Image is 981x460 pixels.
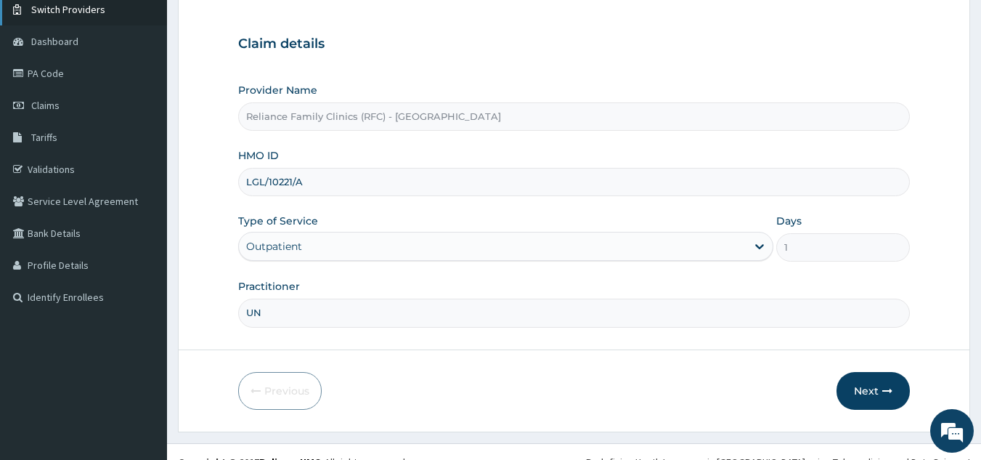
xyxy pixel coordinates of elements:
span: Claims [31,99,60,112]
textarea: Type your message and hit 'Enter' [7,306,277,357]
span: Dashboard [31,35,78,48]
span: Switch Providers [31,3,105,16]
label: Type of Service [238,214,318,228]
input: Enter HMO ID [238,168,911,196]
label: Days [776,214,802,228]
img: d_794563401_company_1708531726252_794563401 [27,73,59,109]
div: Chat with us now [76,81,244,100]
button: Previous [238,372,322,410]
button: Next [837,372,910,410]
div: Minimize live chat window [238,7,273,42]
div: Outpatient [246,239,302,254]
h3: Claim details [238,36,911,52]
label: Provider Name [238,83,317,97]
span: Tariffs [31,131,57,144]
span: We're online! [84,137,200,284]
label: HMO ID [238,148,279,163]
input: Enter Name [238,299,911,327]
label: Practitioner [238,279,300,294]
